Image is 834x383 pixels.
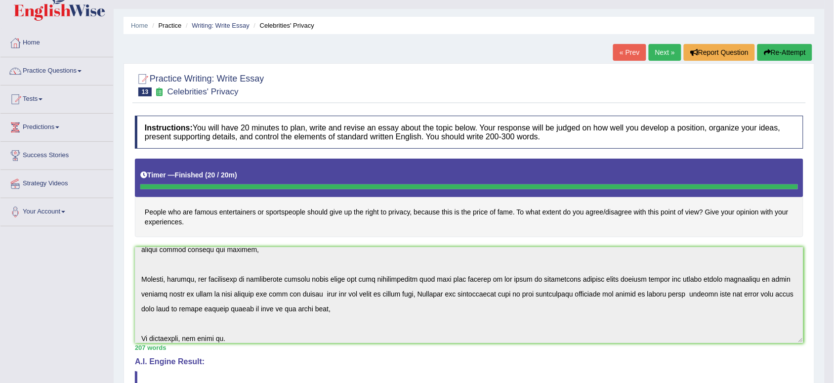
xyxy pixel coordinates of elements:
[135,159,803,237] h4: People who are famous entertainers or sportspeople should give up the right to privacy, because t...
[150,21,181,30] li: Practice
[0,198,113,223] a: Your Account
[613,44,646,61] a: « Prev
[0,170,113,195] a: Strategy Videos
[140,171,237,179] h5: Timer —
[135,343,803,352] div: 207 words
[205,171,208,179] b: (
[0,85,113,110] a: Tests
[757,44,812,61] button: Re-Attempt
[135,357,803,366] h4: A.I. Engine Result:
[175,171,204,179] b: Finished
[192,22,250,29] a: Writing: Write Essay
[167,87,239,96] small: Celebrities' Privacy
[0,29,113,54] a: Home
[0,57,113,82] a: Practice Questions
[0,114,113,138] a: Predictions
[235,171,237,179] b: )
[684,44,755,61] button: Report Question
[145,124,193,132] b: Instructions:
[138,87,152,96] span: 13
[0,142,113,167] a: Success Stories
[208,171,235,179] b: 20 / 20m
[131,22,148,29] a: Home
[251,21,314,30] li: Celebrities' Privacy
[649,44,681,61] a: Next »
[154,87,165,97] small: Exam occurring question
[135,116,803,149] h4: You will have 20 minutes to plan, write and revise an essay about the topic below. Your response ...
[135,72,264,96] h2: Practice Writing: Write Essay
